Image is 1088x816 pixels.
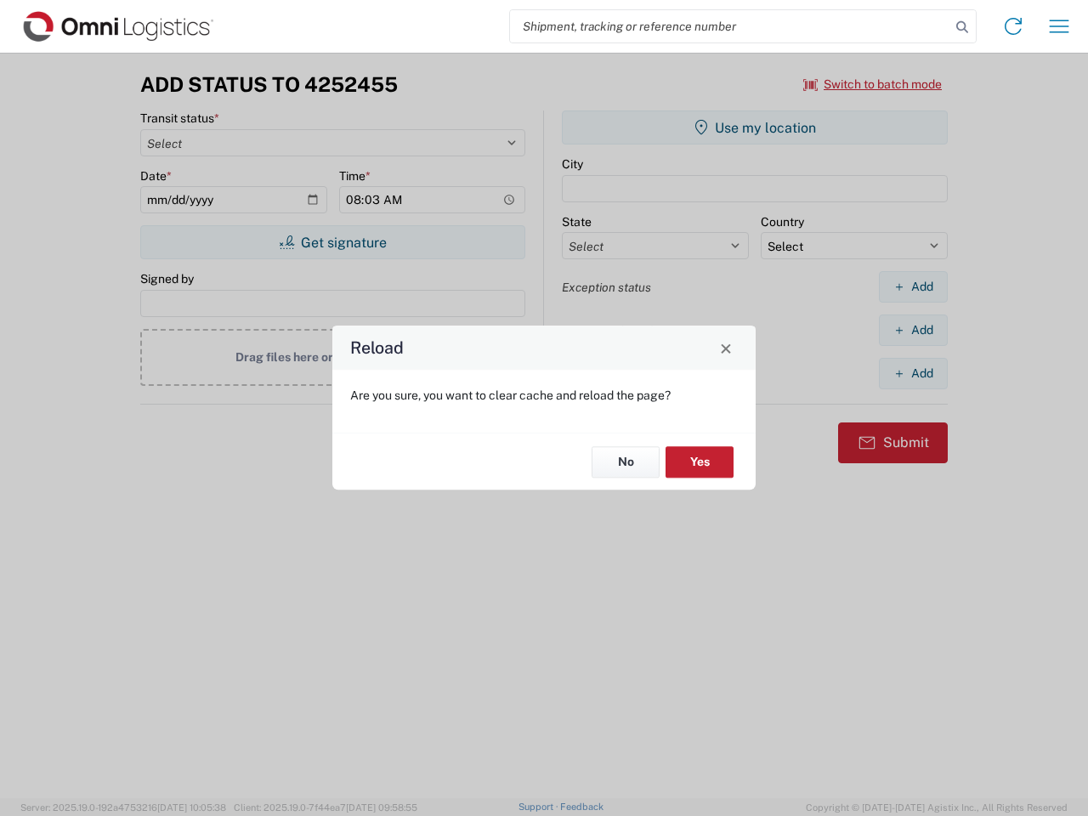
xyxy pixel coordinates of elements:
[350,388,738,403] p: Are you sure, you want to clear cache and reload the page?
[510,10,950,42] input: Shipment, tracking or reference number
[666,446,734,478] button: Yes
[350,336,404,360] h4: Reload
[592,446,660,478] button: No
[714,336,738,360] button: Close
